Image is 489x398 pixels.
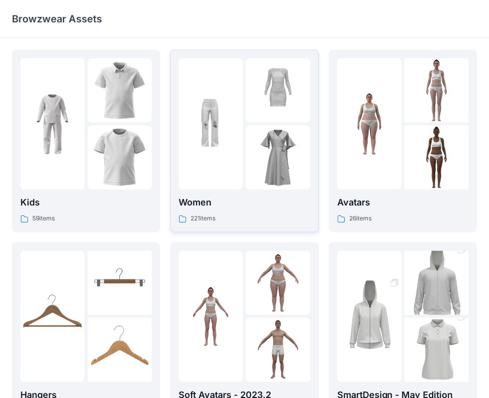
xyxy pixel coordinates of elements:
p: Browzwear Assets [12,12,102,26]
p: 59 items [32,213,55,224]
img: folder 2 [88,251,152,315]
img: folder 2 [246,58,310,122]
a: folder 1folder 2folder 3Avatars26items [329,50,477,232]
img: folder 1 [337,92,401,156]
p: 26 items [349,213,372,224]
img: folder 1 [179,284,243,348]
img: folder 2 [404,58,469,122]
a: folder 1folder 2folder 3Kids59items [12,50,160,232]
img: folder 3 [88,318,152,382]
img: folder 1 [20,284,85,348]
p: 221 items [191,213,215,224]
img: folder 3 [246,318,310,382]
p: Avatars [337,196,469,209]
img: folder 3 [404,125,469,190]
img: folder 1 [20,92,85,156]
img: folder 3 [246,125,310,190]
img: folder 2 [404,235,469,331]
img: folder 1 [179,92,243,156]
img: folder 3 [88,125,152,190]
a: folder 1folder 2folder 3Women221items [170,50,318,232]
img: folder 1 [337,268,401,365]
p: Kids [20,196,152,209]
img: folder 2 [88,58,152,122]
img: folder 2 [246,251,310,315]
p: Women [179,196,310,209]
